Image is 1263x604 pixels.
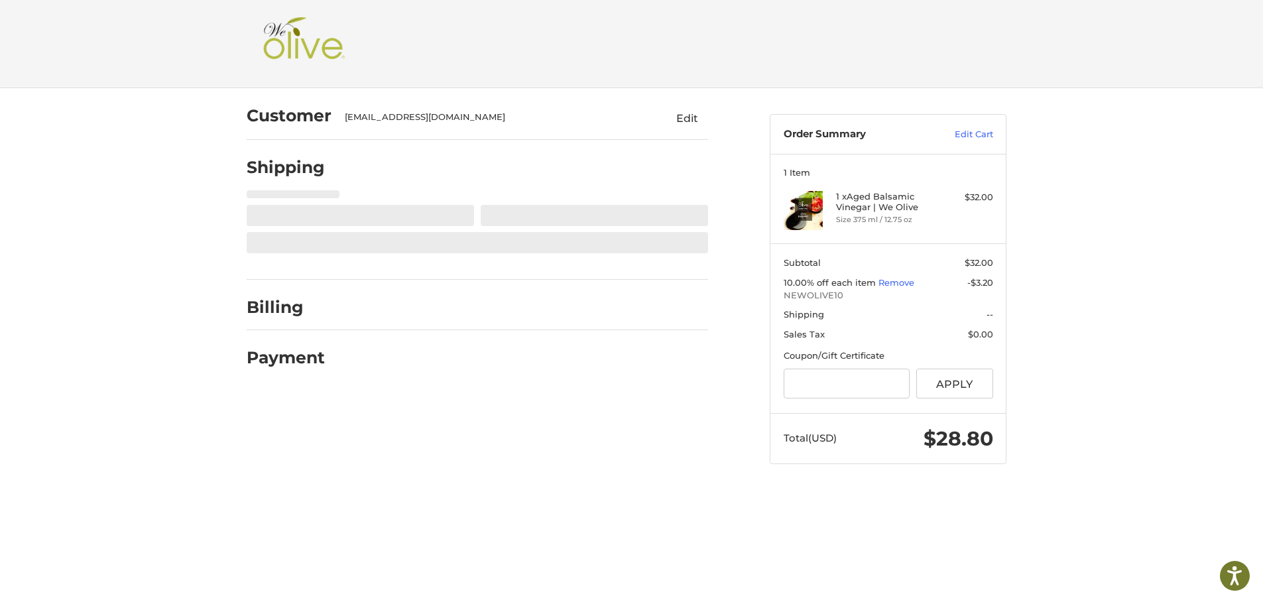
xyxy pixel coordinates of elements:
[784,369,910,398] input: Gift Certificate or Coupon Code
[247,297,324,318] h2: Billing
[836,191,937,213] h4: 1 x Aged Balsamic Vinegar | We Olive
[784,329,825,339] span: Sales Tax
[345,111,640,124] div: [EMAIL_ADDRESS][DOMAIN_NAME]
[968,329,993,339] span: $0.00
[247,157,325,178] h2: Shipping
[784,349,993,363] div: Coupon/Gift Certificate
[784,257,821,268] span: Subtotal
[784,128,926,141] h3: Order Summary
[784,309,824,320] span: Shipping
[19,20,150,30] p: We're away right now. Please check back later!
[965,257,993,268] span: $32.00
[247,347,325,368] h2: Payment
[941,191,993,204] div: $32.00
[878,277,914,288] a: Remove
[926,128,993,141] a: Edit Cart
[916,369,993,398] button: Apply
[836,214,937,225] li: Size 375 ml / 12.75 oz
[784,277,878,288] span: 10.00% off each item
[784,289,993,302] span: NEWOLIVE10
[967,277,993,288] span: -$3.20
[784,167,993,178] h3: 1 Item
[247,105,331,126] h2: Customer
[666,107,708,129] button: Edit
[924,426,993,451] span: $28.80
[260,17,349,70] img: Shop We Olive
[152,17,168,33] button: Open LiveChat chat widget
[987,309,993,320] span: --
[784,432,837,444] span: Total (USD)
